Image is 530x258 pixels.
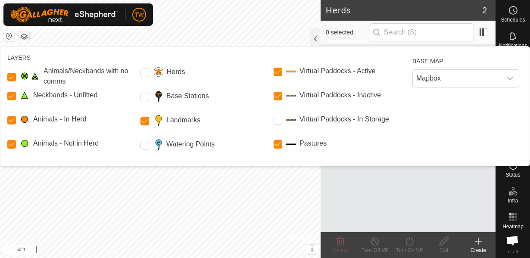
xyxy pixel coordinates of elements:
[505,172,520,177] span: Status
[326,5,482,16] h2: Herds
[307,245,317,254] button: i
[499,43,527,48] span: Notifications
[166,91,209,101] label: Base Stations
[33,90,97,100] label: Neckbands - Unfitted
[399,45,437,62] th: Head
[413,70,502,87] span: Mapbox
[412,53,519,66] div: BASE MAP
[166,115,200,125] label: Landmarks
[326,28,370,37] span: 0 selected
[299,138,327,149] label: Pastures
[392,246,427,254] div: Turn On VP
[501,229,524,252] div: Open chat
[126,247,159,255] a: Privacy Policy
[482,4,487,17] span: 2
[169,247,194,255] a: Contact Us
[167,67,185,77] label: Herds
[427,246,461,254] div: Edit
[7,53,403,62] div: LAYERS
[437,45,496,62] th: VP
[358,246,392,254] div: Turn Off VP
[19,31,29,42] button: Map Layers
[502,224,524,229] span: Heatmap
[311,246,313,253] span: i
[508,198,518,203] span: Infra
[333,247,348,253] span: Delete
[10,7,118,22] img: Gallagher Logo
[33,114,87,124] label: Animals - In Herd
[370,23,474,41] input: Search (S)
[461,246,496,254] div: Create
[501,17,525,22] span: Schedules
[299,66,376,76] label: Virtual Paddocks - Active
[502,70,519,87] div: dropdown trigger
[496,233,530,257] a: Help
[166,139,215,149] label: Watering Points
[299,114,389,124] label: Virtual Paddocks - In Storage
[341,45,399,62] th: Herd
[4,45,14,56] button: +
[299,90,381,100] label: Virtual Paddocks - Inactive
[33,138,99,149] label: Animals - Not in Herd
[508,248,518,253] span: Help
[44,66,137,87] label: Animals/Neckbands with no comms
[134,10,144,19] span: TW
[4,31,14,41] button: Reset Map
